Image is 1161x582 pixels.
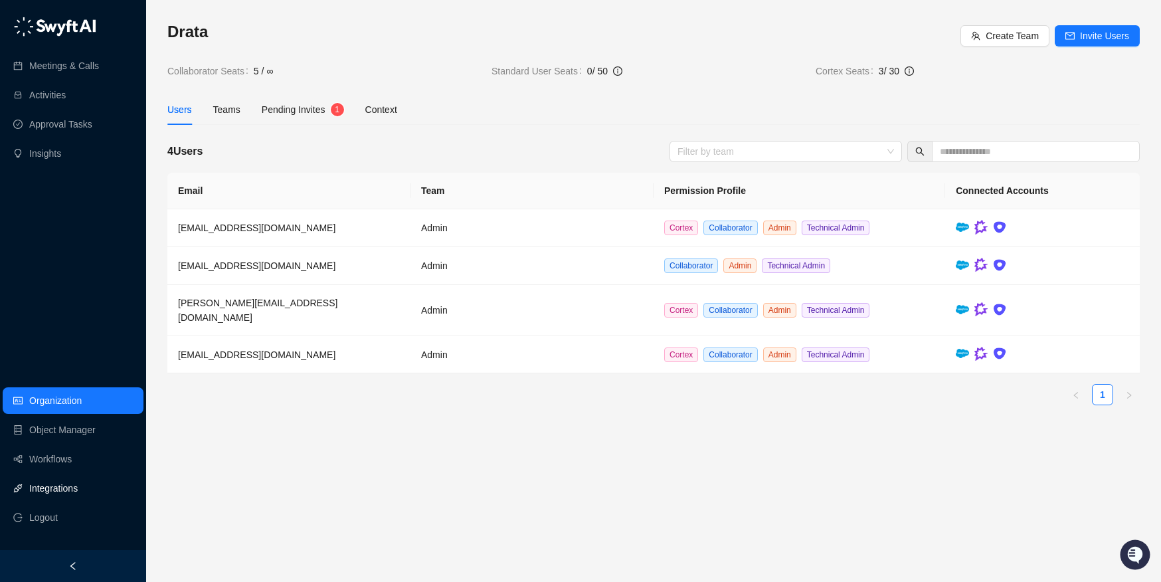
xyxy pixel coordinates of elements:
span: search [915,147,925,156]
a: Object Manager [29,417,96,443]
a: Powered byPylon [94,218,161,229]
th: Team [410,173,654,209]
td: Admin [410,209,654,247]
span: team [971,31,980,41]
div: 📶 [60,187,70,198]
li: 1 [1092,384,1113,405]
span: logout [13,513,23,522]
div: We're offline, we'll be back soon [45,134,173,144]
span: Logout [29,504,58,531]
sup: 1 [331,103,344,116]
h3: Drata [167,21,960,43]
span: Admin [723,258,757,273]
img: salesforce-ChMvK6Xa.png [956,260,969,270]
img: ix+ea6nV3o2uKgAAAABJRU5ErkJggg== [993,258,1006,272]
img: salesforce-ChMvK6Xa.png [956,305,969,314]
a: Insights [29,140,61,167]
span: Collaborator [703,347,757,362]
span: Collaborator [703,221,757,235]
span: Invite Users [1080,29,1129,43]
span: [EMAIL_ADDRESS][DOMAIN_NAME] [178,260,335,271]
img: 5124521997842_fc6d7dfcefe973c2e489_88.png [13,120,37,144]
span: left [68,561,78,571]
span: Admin [763,347,796,362]
span: Collaborator [664,258,718,273]
a: 1 [1093,385,1113,405]
li: Previous Page [1065,384,1087,405]
div: Users [167,102,192,117]
span: Status [73,186,102,199]
td: Admin [410,247,654,285]
h2: How can we help? [13,74,242,96]
img: ix+ea6nV3o2uKgAAAABJRU5ErkJggg== [993,221,1006,234]
button: left [1065,384,1087,405]
button: Create Team [960,25,1049,47]
span: Cortex Seats [816,64,879,78]
span: Pylon [132,219,161,229]
span: Technical Admin [802,221,870,235]
button: Invite Users [1055,25,1140,47]
span: [EMAIL_ADDRESS][DOMAIN_NAME] [178,349,335,360]
span: Cortex [664,347,698,362]
td: Admin [410,336,654,374]
button: Start new chat [226,124,242,140]
img: gong-Dwh8HbPa.png [974,220,988,235]
img: logo-05li4sbe.png [13,17,96,37]
a: Organization [29,387,82,414]
img: gong-Dwh8HbPa.png [974,258,988,272]
a: Meetings & Calls [29,52,99,79]
span: Create Team [986,29,1039,43]
div: Teams [213,102,240,117]
img: salesforce-ChMvK6Xa.png [956,349,969,358]
div: Start new chat [45,120,218,134]
img: Swyft AI [13,13,40,40]
span: Admin [763,303,796,318]
span: Cortex [664,303,698,318]
span: Admin [763,221,796,235]
span: Docs [27,186,49,199]
div: 📚 [13,187,24,198]
a: 📚Docs [8,181,54,205]
span: Standard User Seats [491,64,587,78]
span: info-circle [613,66,622,76]
img: gong-Dwh8HbPa.png [974,347,988,361]
span: [PERSON_NAME][EMAIL_ADDRESS][DOMAIN_NAME] [178,298,337,323]
span: Technical Admin [802,303,870,318]
img: ix+ea6nV3o2uKgAAAABJRU5ErkJggg== [993,303,1006,316]
th: Permission Profile [654,173,945,209]
th: Connected Accounts [945,173,1140,209]
p: Welcome 👋 [13,53,242,74]
span: Collaborator Seats [167,64,254,78]
span: Pending Invites [262,104,325,115]
li: Next Page [1118,384,1140,405]
span: [EMAIL_ADDRESS][DOMAIN_NAME] [178,223,335,233]
span: mail [1065,31,1075,41]
span: Technical Admin [762,258,830,273]
div: Context [365,102,397,117]
img: gong-Dwh8HbPa.png [974,302,988,317]
a: 📶Status [54,181,108,205]
span: Technical Admin [802,347,870,362]
span: 5 / ∞ [254,64,273,78]
th: Email [167,173,410,209]
td: Admin [410,285,654,336]
span: 1 [335,105,339,114]
iframe: Open customer support [1118,538,1154,574]
a: Integrations [29,475,78,502]
span: info-circle [905,66,914,76]
button: right [1118,384,1140,405]
span: right [1125,391,1133,399]
a: Activities [29,82,66,108]
span: 0 / 50 [587,66,608,76]
img: ix+ea6nV3o2uKgAAAABJRU5ErkJggg== [993,347,1006,360]
h5: 4 Users [167,144,203,159]
span: 3 / 30 [879,66,899,76]
a: Workflows [29,446,72,472]
span: left [1072,391,1080,399]
a: Approval Tasks [29,111,92,138]
span: Cortex [664,221,698,235]
span: Collaborator [703,303,757,318]
img: salesforce-ChMvK6Xa.png [956,223,969,232]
